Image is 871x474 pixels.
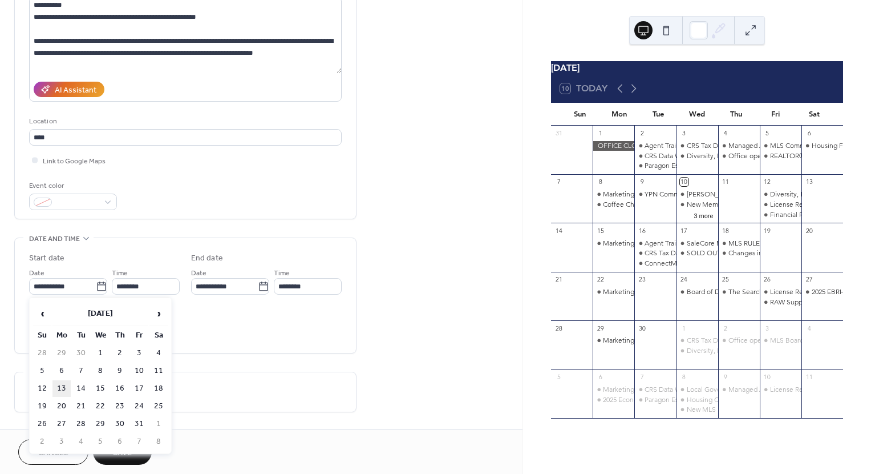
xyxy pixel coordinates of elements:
th: Fr [130,327,148,344]
div: Board of Directors: Virtual Meeting [687,287,793,297]
div: 18 [722,226,730,235]
div: 14 [554,226,563,235]
span: Date and time [29,233,80,245]
div: End date [191,252,223,264]
div: 19 [763,226,772,235]
div: 2025 Economic Update [593,395,634,405]
td: 19 [33,398,51,415]
div: 11 [805,372,813,381]
div: CRS Tax Data Webinar PT. 3&4 CMA and Prospecting [634,248,676,258]
div: Paragon Essentials [634,395,676,405]
td: 11 [149,363,168,379]
div: CRS Tax Data Webinar PT. 3&4 CMA and Prospecting [645,248,805,258]
div: Location [29,115,339,127]
div: Marketing Meetings [603,385,665,395]
div: Financial Review Meeting [760,210,801,220]
div: OFFICE CLOSED [593,141,634,151]
div: The Search with Paragon [728,287,804,297]
td: 20 [52,398,71,415]
div: 1 [680,324,688,332]
div: 3 [680,129,688,138]
div: CRS Data Webinars-The Basics and Beyond [645,385,777,395]
div: Marketing Meetings [593,190,634,199]
div: 5 [554,372,563,381]
div: Managed Access Training [718,141,760,151]
div: Marketing Meetings [593,336,634,346]
button: AI Assistant [34,82,104,97]
div: Mon [599,103,639,126]
div: Tue [638,103,678,126]
th: [DATE] [52,302,148,326]
div: Diversity, Equity & Inclusion Committee Meeting [676,151,718,161]
td: 2 [33,433,51,450]
td: 13 [52,380,71,397]
th: Th [111,327,129,344]
div: License Renewal Crash Course [770,200,863,210]
div: New Member Orientation [676,200,718,210]
td: 4 [72,433,90,450]
td: 26 [33,416,51,432]
div: Paragon Essentials [645,395,701,405]
div: 31 [554,129,563,138]
div: License Renewal Crash Course [770,385,863,395]
div: Agent Training Introduction to Supra Showing Management [645,141,827,151]
button: 3 more [689,210,718,220]
td: 6 [111,433,129,450]
span: Cancel [38,447,68,459]
div: CRS Data Webinars-The Basics and Beyond [645,151,777,161]
td: 15 [91,380,110,397]
div: MLS Committee Meeting [760,141,801,151]
td: 25 [149,398,168,415]
td: 22 [91,398,110,415]
div: Diversity, Equity & Inclusion Committee Meeting [687,151,836,161]
td: 23 [111,398,129,415]
td: 4 [149,345,168,361]
td: 29 [52,345,71,361]
button: Cancel [18,439,88,465]
div: 2 [722,324,730,332]
div: 23 [638,275,646,284]
div: 15 [596,226,605,235]
div: MLS Committee Meeting [770,141,848,151]
td: 5 [91,433,110,450]
td: 10 [130,363,148,379]
div: MLS Board of Directors Meeting [760,336,801,346]
div: License Renewal Crash Course [770,287,863,297]
div: 11 [722,178,730,186]
div: ConnectMLS Essentials [645,259,716,268]
div: Wed [678,103,717,126]
div: Office opens at 9:30 - Staff Meeting [728,336,837,346]
div: Diversity, Equity, Inclusion Symposium [760,190,801,199]
div: Paragon Essentials [634,161,676,171]
div: Office opens at 9:30 - Staff Meeting [718,336,760,346]
td: 14 [72,380,90,397]
td: 27 [52,416,71,432]
div: [DATE] [551,61,843,75]
div: 8 [680,372,688,381]
div: Managed Access Training [718,385,760,395]
div: 3 [763,324,772,332]
div: 21 [554,275,563,284]
th: Sa [149,327,168,344]
td: 8 [149,433,168,450]
td: 7 [130,433,148,450]
td: 8 [91,363,110,379]
div: eKEY® Basic & Professional Training [676,190,718,199]
div: 17 [680,226,688,235]
div: MLS Board of Directors Meeting [770,336,869,346]
div: CRS Data Webinars-The Basics and Beyond [634,151,676,161]
td: 6 [52,363,71,379]
div: Managed Access Training [728,385,807,395]
div: CRS Tax Data Webinar-The Basics and Beyond [676,141,718,151]
div: 12 [763,178,772,186]
div: Agent Training Introduction to Supra Showing Management [634,239,676,248]
div: 2025 EBRHA 360 Rental Housing Trade Expo [801,287,843,297]
span: ‹ [34,302,51,325]
div: 20 [805,226,813,235]
div: 29 [596,324,605,332]
div: Housing Committee Meeting [676,395,718,405]
span: Date [191,267,206,279]
div: RAW Support Group for Members [760,298,801,307]
td: 24 [130,398,148,415]
div: License Renewal Crash Course [760,287,801,297]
